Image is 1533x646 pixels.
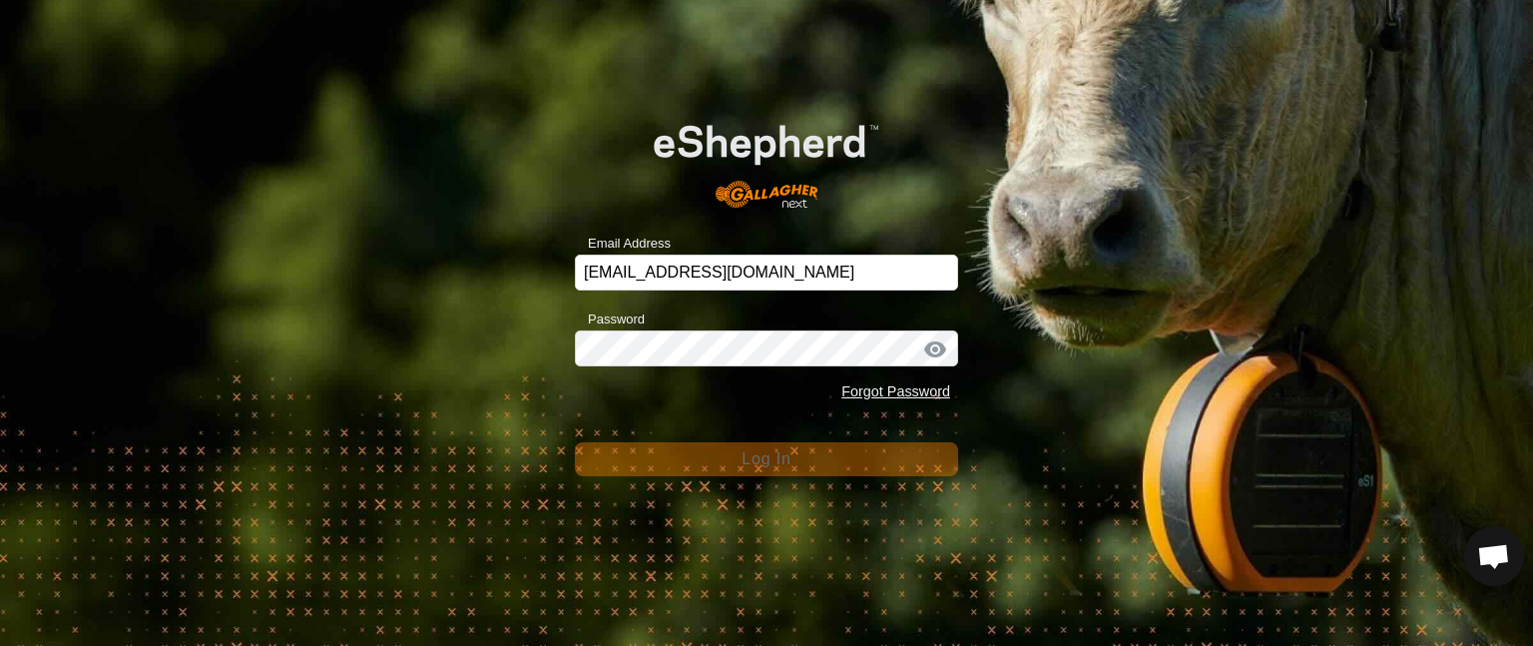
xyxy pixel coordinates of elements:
a: Forgot Password [841,383,950,399]
a: Open chat [1464,526,1524,586]
button: Log In [575,442,958,476]
span: Log In [742,450,790,467]
label: Email Address [575,234,671,254]
input: Email Address [575,255,958,291]
label: Password [575,310,645,329]
img: E-shepherd Logo [613,93,919,224]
